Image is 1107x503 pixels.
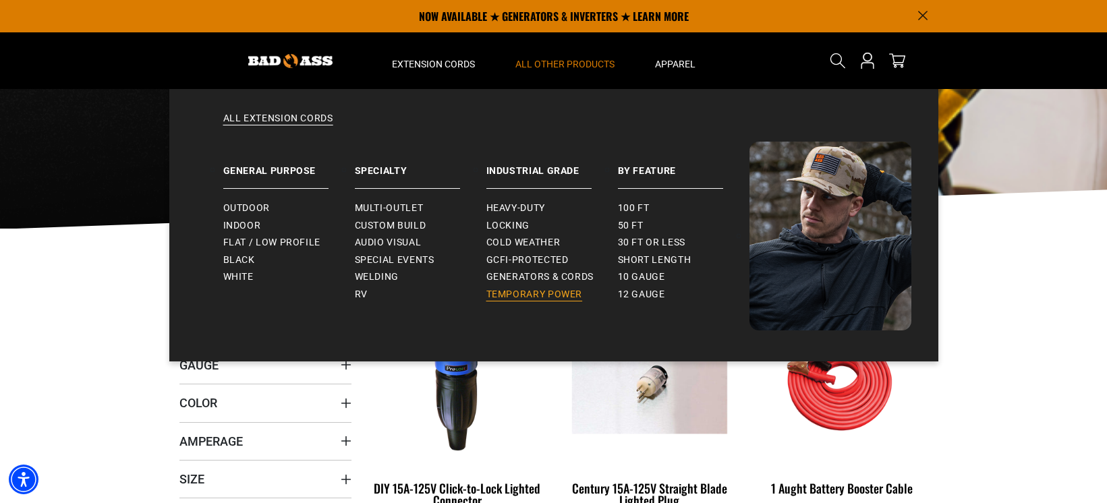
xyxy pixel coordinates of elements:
[486,220,530,232] span: Locking
[355,286,486,303] a: RV
[618,251,749,269] a: Short Length
[486,237,561,249] span: Cold Weather
[223,234,355,251] a: Flat / Low Profile
[618,202,650,214] span: 100 ft
[486,271,594,283] span: Generators & Cords
[618,220,644,232] span: 50 ft
[223,217,355,235] a: Indoor
[223,268,355,286] a: White
[223,200,355,217] a: Outdoor
[223,271,254,283] span: White
[515,58,615,70] span: All Other Products
[179,460,351,498] summary: Size
[372,304,542,459] img: DIY 15A-125V Click-to-Lock Lighted Connector
[486,254,569,266] span: GCFI-Protected
[179,384,351,421] summary: Color
[635,32,716,89] summary: Apparel
[355,234,486,251] a: Audio Visual
[355,289,368,301] span: RV
[9,465,38,494] div: Accessibility Menu
[223,237,321,249] span: Flat / Low Profile
[355,251,486,269] a: Special Events
[179,422,351,460] summary: Amperage
[565,330,735,434] img: Century 15A-125V Straight Blade Lighted Plug
[486,142,618,189] a: Industrial Grade
[486,200,618,217] a: Heavy-Duty
[749,142,911,330] img: Bad Ass Extension Cords
[355,254,434,266] span: Special Events
[486,251,618,269] a: GCFI-Protected
[486,286,618,303] a: Temporary Power
[655,58,696,70] span: Apparel
[355,237,422,249] span: Audio Visual
[179,471,204,487] span: Size
[756,482,928,494] div: 1 Aught Battery Booster Cable
[179,395,217,411] span: Color
[372,32,495,89] summary: Extension Cords
[618,217,749,235] a: 50 ft
[618,268,749,286] a: 10 gauge
[179,357,219,373] span: Gauge
[355,271,399,283] span: Welding
[392,58,475,70] span: Extension Cords
[223,254,255,266] span: Black
[486,202,545,214] span: Heavy-Duty
[223,142,355,189] a: General Purpose
[886,53,908,69] a: cart
[355,200,486,217] a: Multi-Outlet
[355,142,486,189] a: Specialty
[486,234,618,251] a: Cold Weather
[223,202,270,214] span: Outdoor
[495,32,635,89] summary: All Other Products
[355,268,486,286] a: Welding
[223,220,261,232] span: Indoor
[618,234,749,251] a: 30 ft or less
[196,112,911,142] a: All Extension Cords
[179,434,243,449] span: Amperage
[355,202,424,214] span: Multi-Outlet
[355,220,426,232] span: Custom Build
[756,297,928,502] a: features 1 Aught Battery Booster Cable
[355,217,486,235] a: Custom Build
[827,50,849,71] summary: Search
[618,289,665,301] span: 12 gauge
[486,289,583,301] span: Temporary Power
[618,142,749,189] a: By Feature
[618,254,691,266] span: Short Length
[857,32,878,89] a: Open this option
[223,251,355,269] a: Black
[618,237,685,249] span: 30 ft or less
[618,271,665,283] span: 10 gauge
[486,268,618,286] a: Generators & Cords
[757,304,927,459] img: features
[179,346,351,384] summary: Gauge
[486,217,618,235] a: Locking
[248,54,333,68] img: Bad Ass Extension Cords
[618,286,749,303] a: 12 gauge
[618,200,749,217] a: 100 ft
